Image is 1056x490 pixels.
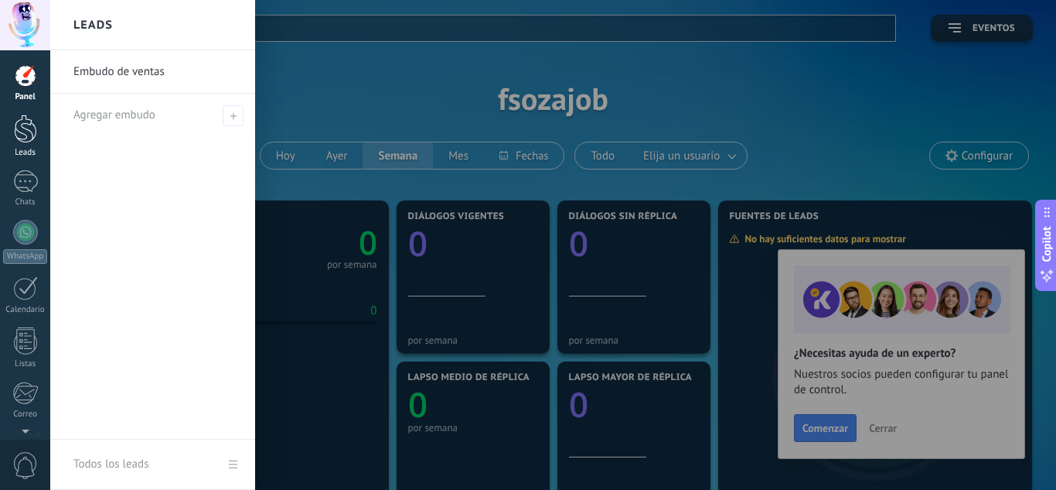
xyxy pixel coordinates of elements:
[3,305,48,315] div: Calendario
[3,359,48,369] div: Listas
[73,1,113,50] h2: Leads
[3,148,48,158] div: Leads
[3,249,47,264] div: WhatsApp
[3,197,48,207] div: Chats
[50,440,255,490] a: Todos los leads
[3,92,48,102] div: Panel
[73,50,240,94] a: Embudo de ventas
[73,443,148,486] div: Todos los leads
[3,409,48,420] div: Correo
[223,105,244,126] span: Agregar embudo
[1039,226,1054,262] span: Copilot
[73,108,155,122] span: Agregar embudo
